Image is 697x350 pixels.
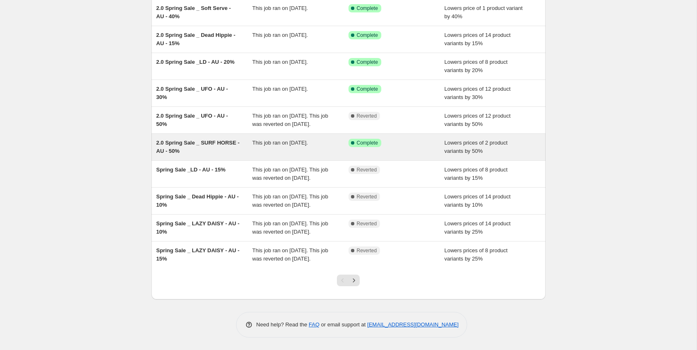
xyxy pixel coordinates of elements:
[156,247,240,262] span: Spring Sale _ LAZY DAISY - AU - 15%
[444,32,511,46] span: Lowers prices of 14 product variants by 15%
[357,113,377,119] span: Reverted
[357,5,378,12] span: Complete
[357,193,377,200] span: Reverted
[444,247,507,262] span: Lowers prices of 8 product variants by 25%
[252,113,328,127] span: This job ran on [DATE]. This job was reverted on [DATE].
[252,247,328,262] span: This job ran on [DATE]. This job was reverted on [DATE].
[252,32,308,38] span: This job ran on [DATE].
[156,32,236,46] span: 2.0 Spring Sale _ Dead Hippie - AU - 15%
[156,86,228,100] span: 2.0 Spring Sale _ UFO - AU - 30%
[156,140,240,154] span: 2.0 Spring Sale _ SURF HORSE - AU - 50%
[252,193,328,208] span: This job ran on [DATE]. This job was reverted on [DATE].
[357,247,377,254] span: Reverted
[309,321,319,328] a: FAQ
[252,220,328,235] span: This job ran on [DATE]. This job was reverted on [DATE].
[256,321,309,328] span: Need help? Read the
[367,321,458,328] a: [EMAIL_ADDRESS][DOMAIN_NAME]
[357,220,377,227] span: Reverted
[252,59,308,65] span: This job ran on [DATE].
[357,86,378,92] span: Complete
[156,113,228,127] span: 2.0 Spring Sale _ UFO - AU - 50%
[252,5,308,11] span: This job ran on [DATE].
[444,220,511,235] span: Lowers prices of 14 product variants by 25%
[156,167,226,173] span: Spring Sale _LD - AU - 15%
[444,5,523,19] span: Lowers price of 1 product variant by 40%
[357,32,378,39] span: Complete
[444,86,511,100] span: Lowers prices of 12 product variants by 30%
[156,193,239,208] span: Spring Sale _ Dead Hippie - AU - 10%
[357,140,378,146] span: Complete
[319,321,367,328] span: or email support at
[357,167,377,173] span: Reverted
[337,275,360,286] nav: Pagination
[252,167,328,181] span: This job ran on [DATE]. This job was reverted on [DATE].
[156,5,231,19] span: 2.0 Spring Sale _ Soft Serve - AU - 40%
[348,275,360,286] button: Next
[444,167,507,181] span: Lowers prices of 8 product variants by 15%
[444,59,507,73] span: Lowers prices of 8 product variants by 20%
[444,140,507,154] span: Lowers prices of 2 product variants by 50%
[444,113,511,127] span: Lowers prices of 12 product variants by 50%
[444,193,511,208] span: Lowers prices of 14 product variants by 10%
[252,140,308,146] span: This job ran on [DATE].
[252,86,308,92] span: This job ran on [DATE].
[156,59,235,65] span: 2.0 Spring Sale _LD - AU - 20%
[357,59,378,65] span: Complete
[156,220,240,235] span: Spring Sale _ LAZY DAISY - AU - 10%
